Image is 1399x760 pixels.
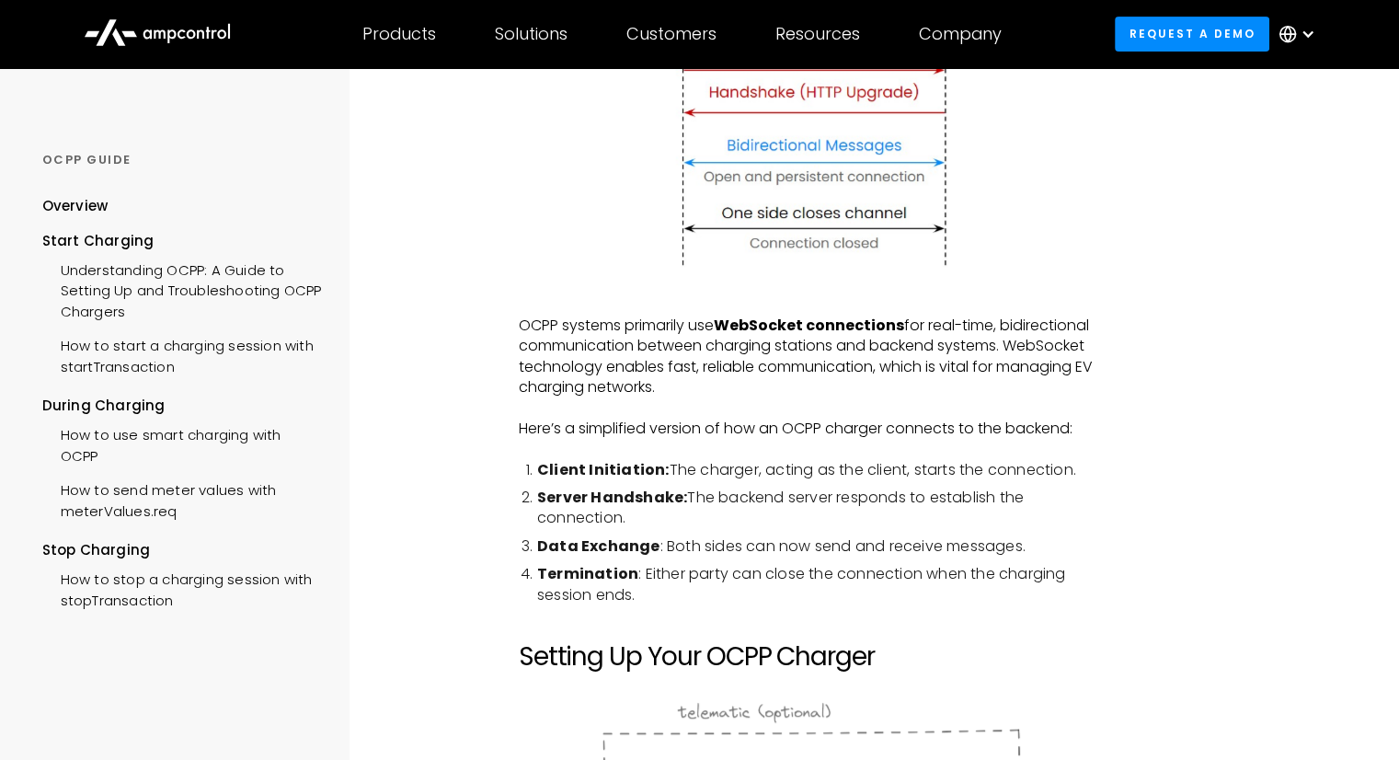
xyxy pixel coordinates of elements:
p: ‍ [519,439,1112,459]
div: Products [362,24,436,44]
p: Here’s a simplified version of how an OCPP charger connects to the backend: [519,419,1112,439]
p: ‍ [519,672,1112,692]
a: Understanding OCPP: A Guide to Setting Up and Troubleshooting OCPP Chargers [42,251,322,327]
div: Customers [626,24,717,44]
a: How to send meter values with meterValues.req [42,471,322,526]
p: ‍ [519,620,1112,640]
div: During Charging [42,396,322,416]
div: Resources [775,24,860,44]
a: How to use smart charging with OCPP [42,416,322,471]
li: The backend server responds to establish the connection. [537,488,1112,529]
p: ‍ [519,397,1112,418]
strong: Client Initiation: [537,459,670,480]
div: Stop Charging [42,540,322,560]
div: Company [919,24,1002,44]
strong: Data Exchange [537,535,660,557]
div: OCPP GUIDE [42,152,322,168]
a: Overview [42,196,109,230]
p: OCPP systems primarily use for real-time, bidirectional communication between charging stations a... [519,316,1112,398]
strong: Server Handshake: [537,487,687,508]
a: How to stop a charging session with stopTransaction [42,560,322,616]
h2: Setting Up Your OCPP Charger [519,641,1112,673]
a: Request a demo [1115,17,1269,51]
div: Overview [42,196,109,216]
p: ‍ [519,294,1112,315]
div: Solutions [495,24,568,44]
div: Start Charging [42,231,322,251]
li: : Both sides can now send and receive messages. [537,536,1112,557]
a: How to start a charging session with startTransaction [42,327,322,382]
strong: Termination [537,563,638,584]
li: The charger, acting as the client, starts the connection. [537,460,1112,480]
strong: WebSocket connections [714,315,904,336]
li: : Either party can close the connection when the charging session ends. [537,564,1112,605]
